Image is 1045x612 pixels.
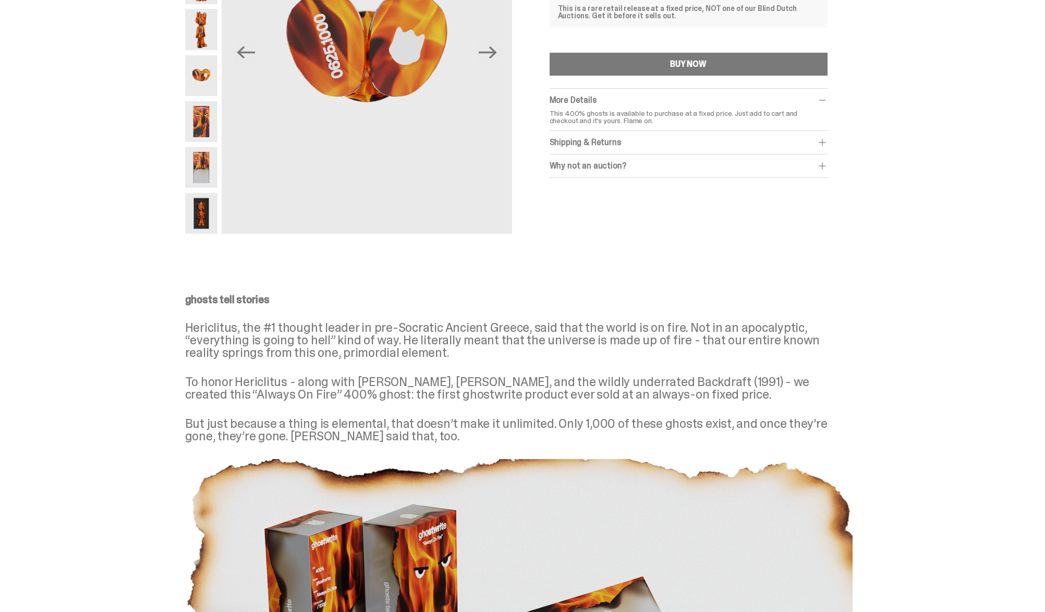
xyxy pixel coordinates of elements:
button: BUY NOW [550,53,828,76]
img: Always-On-Fire---Website-Archive.2497X.png [185,193,218,234]
div: Why not an auction? [550,161,828,171]
img: Always-On-Fire---Website-Archive.2489X.png [185,9,218,50]
img: Always-On-Fire---Website-Archive.2490X.png [185,55,218,96]
img: Always-On-Fire---Website-Archive.2494X.png [185,147,218,188]
p: To honor Hericlitus - along with [PERSON_NAME], [PERSON_NAME], and the wildly underrated Backdraf... [185,376,853,401]
div: Shipping & Returns [550,137,828,148]
p: ghosts tell stories [185,294,853,305]
p: But just because a thing is elemental, that doesn’t make it unlimited. Only 1,000 of these ghosts... [185,417,853,442]
img: Always-On-Fire---Website-Archive.2491X.png [185,101,218,142]
div: This is a rare retail release at a fixed price, NOT one of our Blind Dutch Auctions. Get it befor... [558,5,819,19]
span: More Details [550,94,597,105]
div: BUY NOW [670,60,707,68]
p: Hericlitus, the #1 thought leader in pre-Socratic Ancient Greece, said that the world is on fire.... [185,321,853,359]
p: This 400% ghosts is available to purchase at a fixed price. Just add to cart and checkout and it'... [550,110,828,124]
button: Next [477,41,500,64]
button: Previous [234,41,257,64]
